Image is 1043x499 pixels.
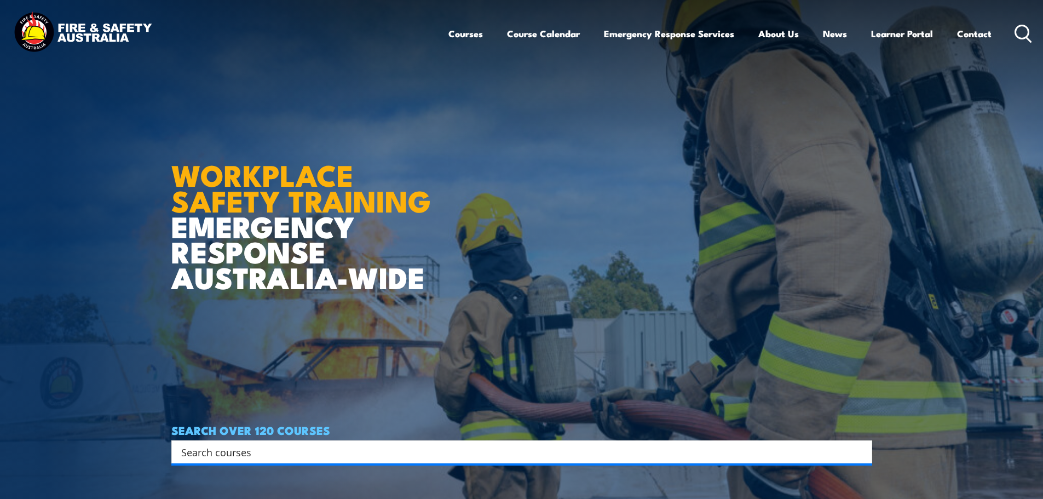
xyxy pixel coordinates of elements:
[181,444,848,460] input: Search input
[871,19,933,48] a: Learner Portal
[171,151,431,222] strong: WORKPLACE SAFETY TRAINING
[853,444,868,460] button: Search magnifier button
[957,19,992,48] a: Contact
[171,134,439,290] h1: EMERGENCY RESPONSE AUSTRALIA-WIDE
[758,19,799,48] a: About Us
[448,19,483,48] a: Courses
[823,19,847,48] a: News
[507,19,580,48] a: Course Calendar
[183,444,850,460] form: Search form
[604,19,734,48] a: Emergency Response Services
[171,424,872,436] h4: SEARCH OVER 120 COURSES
